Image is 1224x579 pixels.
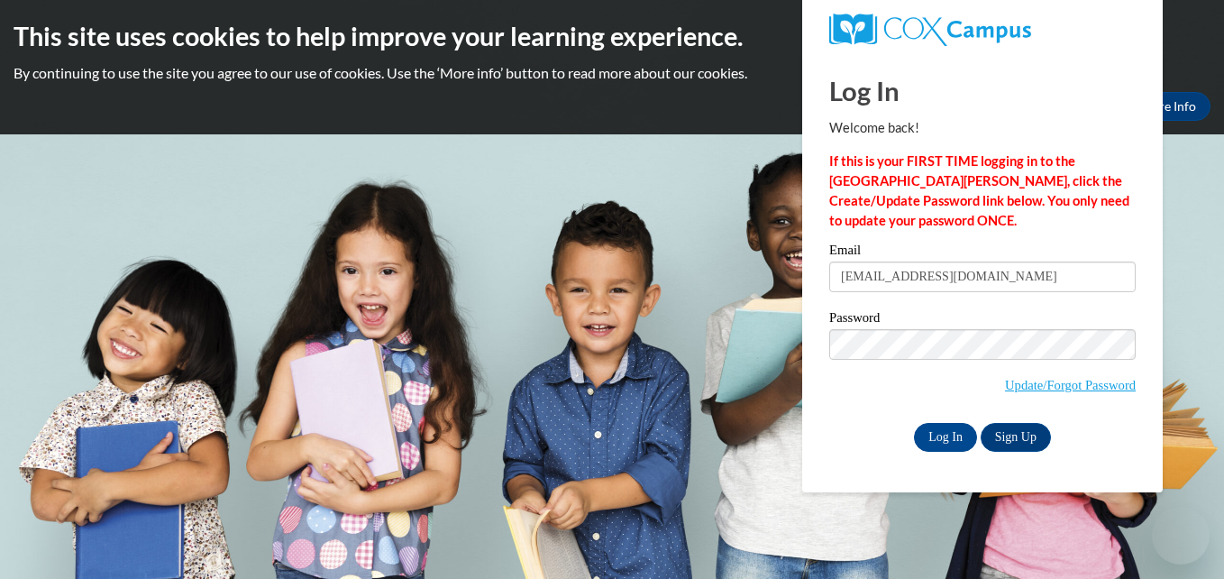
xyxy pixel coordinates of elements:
a: Update/Forgot Password [1005,378,1136,392]
input: Log In [914,423,977,452]
label: Email [829,244,1136,262]
p: By continuing to use the site you agree to our use of cookies. Use the ‘More info’ button to read... [14,63,1210,83]
a: More Info [1126,92,1210,121]
img: COX Campus [829,14,1031,46]
h1: Log In [829,72,1136,109]
a: COX Campus [829,14,1136,46]
a: Sign Up [981,423,1051,452]
strong: If this is your FIRST TIME logging in to the [GEOGRAPHIC_DATA][PERSON_NAME], click the Create/Upd... [829,153,1129,228]
h2: This site uses cookies to help improve your learning experience. [14,18,1210,54]
p: Welcome back! [829,118,1136,138]
label: Password [829,311,1136,329]
iframe: Button to launch messaging window [1152,507,1210,565]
